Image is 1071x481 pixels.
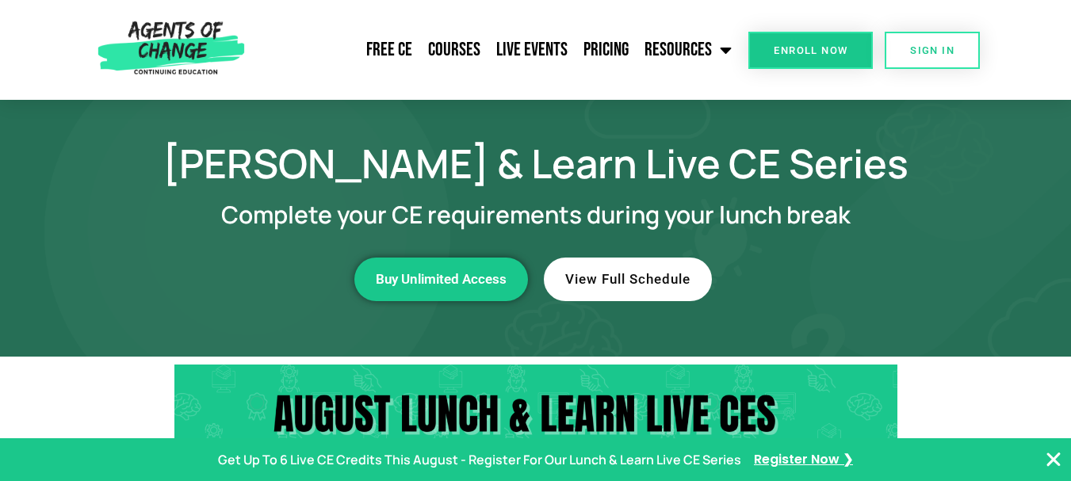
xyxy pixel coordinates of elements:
[748,32,873,69] a: Enroll Now
[576,30,637,70] a: Pricing
[488,30,576,70] a: Live Events
[544,258,712,301] a: View Full Schedule
[910,45,954,55] span: SIGN IN
[84,203,988,226] h2: Complete your CE requirements during your lunch break
[218,449,741,471] p: Get Up To 6 Live CE Credits This August - Register For Our Lunch & Learn Live CE Series
[84,139,988,187] h1: [PERSON_NAME] & Learn Live CE Series
[1044,450,1063,469] button: Close Banner
[774,45,847,55] span: Enroll Now
[354,258,528,301] a: Buy Unlimited Access
[358,30,420,70] a: Free CE
[565,273,690,286] span: View Full Schedule
[885,32,980,69] a: SIGN IN
[251,30,740,70] nav: Menu
[376,273,507,286] span: Buy Unlimited Access
[420,30,488,70] a: Courses
[754,449,853,471] a: Register Now ❯
[637,30,740,70] a: Resources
